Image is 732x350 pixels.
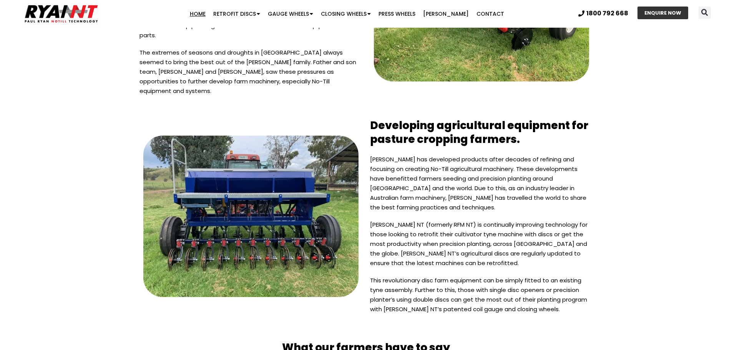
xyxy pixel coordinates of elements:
[370,220,593,275] p: [PERSON_NAME] NT (formerly RFM NT) is continually improving technology for those looking to retro...
[209,6,264,22] a: Retrofit Discs
[370,275,593,322] p: This revolutionary disc farm equipment can be simply fitted to an existing tyne assembly. Further...
[699,7,711,19] div: Search
[473,6,508,22] a: Contact
[419,6,473,22] a: [PERSON_NAME]
[375,6,419,22] a: Press Wheels
[637,7,688,19] a: ENQUIRE NOW
[142,6,552,22] nav: Menu
[139,48,362,103] p: The extremes of seasons and droughts in [GEOGRAPHIC_DATA] always seemed to bring the best out of ...
[143,136,359,297] img: RYAN NT No Till Zero Till Equipment #2
[644,10,681,15] span: ENQUIRE NOW
[578,10,628,17] a: 1800 792 668
[317,6,375,22] a: Closing Wheels
[264,6,317,22] a: Gauge Wheels
[370,111,593,154] h2: Developing agricultural equipment for pasture cropping farmers.
[586,10,628,17] span: 1800 792 668
[370,154,593,220] p: [PERSON_NAME] has developed products after decades of refining and focusing on creating No-Till a...
[23,2,100,26] img: Ryan NT logo
[186,6,209,22] a: Home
